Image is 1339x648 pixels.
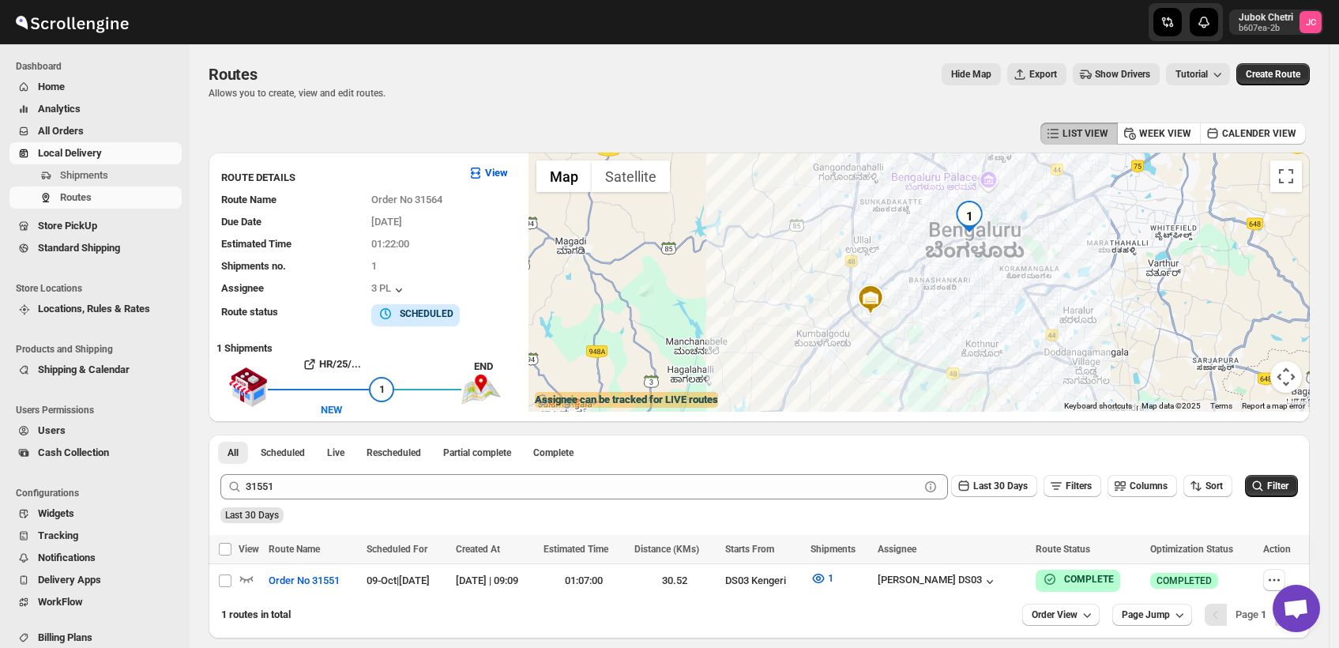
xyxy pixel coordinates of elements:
span: Scheduled [261,446,305,459]
button: Page Jump [1112,604,1192,626]
text: JC [1306,17,1316,28]
span: Assignee [878,544,916,555]
button: Users [9,420,182,442]
div: NEW [321,402,342,418]
button: Notifications [9,547,182,569]
div: DS03 Kengeri [725,573,802,589]
b: COMPLETE [1064,574,1114,585]
button: Home [9,76,182,98]
span: Estimated Time [221,238,291,250]
button: COMPLETE [1042,571,1114,587]
button: LIST VIEW [1040,122,1118,145]
span: Partial complete [443,446,511,459]
button: Sort [1183,475,1232,497]
span: 01:22:00 [371,238,409,250]
button: Filters [1044,475,1101,497]
span: Created At [456,544,500,555]
button: WorkFlow [9,591,182,613]
span: 1 [371,260,377,272]
span: Order No 31551 [269,573,340,589]
span: Billing Plans [38,631,92,643]
span: Shipping & Calendar [38,364,130,375]
button: Delivery Apps [9,569,182,591]
span: Local Delivery [38,147,102,159]
span: Analytics [38,103,81,115]
span: Export [1029,68,1057,81]
span: Standard Shipping [38,242,120,254]
span: View [239,544,259,555]
span: Shipments [811,544,856,555]
span: Optimization Status [1150,544,1233,555]
span: Estimated Time [543,544,608,555]
span: WEEK VIEW [1139,127,1191,140]
span: Users Permissions [16,404,182,416]
button: [PERSON_NAME] DS03 [878,574,998,590]
span: Rescheduled [367,446,421,459]
span: Create Route [1246,68,1300,81]
button: WEEK VIEW [1117,122,1201,145]
button: Map camera controls [1270,361,1302,393]
span: Cash Collection [38,446,109,458]
span: LIST VIEW [1063,127,1108,140]
span: Shipments no. [221,260,286,272]
button: View [458,160,517,186]
button: Analytics [9,98,182,120]
span: Due Date [221,216,261,228]
span: Columns [1130,480,1168,492]
button: HR/25/... [268,352,394,377]
span: Starts From [725,544,774,555]
span: Routes [209,65,258,84]
span: Store PickUp [38,220,97,232]
b: HR/25/... [319,358,361,370]
span: [DATE] [371,216,402,228]
span: Configurations [16,487,182,499]
span: Complete [533,446,574,459]
span: Last 30 Days [225,510,279,521]
span: Shipments [60,169,108,181]
button: Show Drivers [1073,63,1160,85]
button: Shipping & Calendar [9,359,182,381]
button: Shipments [9,164,182,186]
button: All Orders [9,120,182,142]
nav: Pagination [1205,604,1297,626]
a: Report a map error [1242,401,1305,410]
div: 1 [953,201,985,232]
button: Cash Collection [9,442,182,464]
span: Tracking [38,529,78,541]
span: Distance (KMs) [634,544,699,555]
a: Open this area in Google Maps (opens a new window) [532,391,585,412]
span: Tutorial [1175,69,1208,80]
img: Google [532,391,585,412]
span: Route Name [269,544,320,555]
b: 1 [1261,608,1266,620]
span: Store Locations [16,282,182,295]
span: Filter [1267,480,1288,492]
span: All [228,446,239,459]
span: All Orders [38,125,84,137]
span: Notifications [38,552,96,563]
div: [DATE] | 09:09 [456,573,534,589]
div: 3 PL [371,282,407,298]
button: Map action label [942,63,1001,85]
b: View [485,167,508,179]
button: Tracking [9,525,182,547]
button: Order No 31551 [259,568,349,593]
div: 30.52 [634,573,716,589]
img: ScrollEngine [13,2,131,42]
span: Page [1236,608,1266,620]
span: Route Status [1036,544,1090,555]
img: trip_end.png [461,375,501,405]
span: Page Jump [1122,608,1170,621]
b: 1 Shipments [209,334,273,354]
span: Dashboard [16,60,182,73]
span: Filters [1066,480,1092,492]
button: Last 30 Days [951,475,1037,497]
span: Route Name [221,194,276,205]
p: b607ea-2b [1239,24,1293,33]
button: Keyboard shortcuts [1064,401,1132,412]
button: 1 [801,566,843,591]
button: Tutorial [1166,63,1230,85]
button: Columns [1108,475,1177,497]
span: Order View [1032,608,1078,621]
